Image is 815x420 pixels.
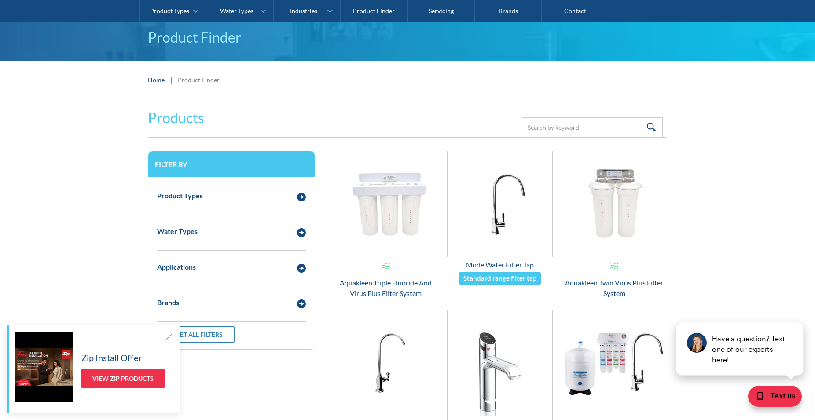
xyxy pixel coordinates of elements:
[178,75,220,84] div: Product Finder
[665,281,815,387] iframe: podium webchat widget prompt
[290,7,317,15] div: Industries
[157,297,179,308] div: Brands
[150,7,189,15] div: Product Types
[463,273,536,283] div: Standard range filter tap
[157,226,198,237] div: Water Types
[81,351,142,364] h5: Zip Install Offer
[562,310,667,416] img: Aquakleen Q Series Reverse Osmosis Water Purification System
[447,259,553,270] div: Mode Water Filter Tap
[81,369,165,388] a: View Zip Products
[333,310,438,416] img: Antique Water Filter Tap
[562,151,667,299] a: Aquakleen Twin Virus Plus Filter SystemAquakleen Twin Virus Plus Filter System
[15,332,73,402] img: Zip Install Offer
[562,151,667,257] img: Aquakleen Twin Virus Plus Filter System
[447,151,553,285] a: Mode Water Filter TapMode Water Filter TapStandard range filter tap
[148,75,165,84] a: Home
[220,7,253,15] div: Water Types
[522,117,663,137] input: Search by keyword
[157,190,203,201] div: Product Types
[448,151,552,257] img: Mode Water Filter Tap
[333,151,438,299] a: Aquakleen Triple Fluoride And Virus Plus Filter SystemAquakleen Triple Fluoride And Virus Plus Fi...
[562,278,667,299] div: Aquakleen Twin Virus Plus Filter System
[727,376,815,420] iframe: podium webchat widget bubble
[148,107,204,128] h2: Products
[155,160,308,168] h3: Filter by
[157,262,196,272] div: Applications
[148,27,667,48] h1: Product Finder
[157,326,235,343] a: Reset all filters
[333,151,438,257] img: Aquakleen Triple Fluoride And Virus Plus Filter System
[448,310,552,416] img: Zip HydroTap G5 BC20 Touch-Free Wave Boiling and Chilled
[169,74,173,85] div: |
[333,278,438,299] div: Aquakleen Triple Fluoride And Virus Plus Filter System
